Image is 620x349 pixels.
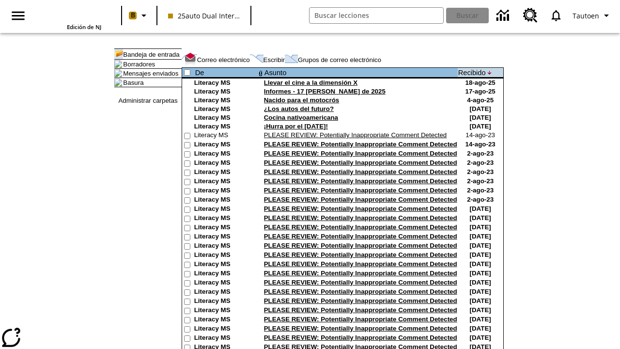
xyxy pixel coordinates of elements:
[114,49,123,59] img: folder_icon_pick.gif
[264,69,287,77] a: Asunto
[264,306,457,314] a: PLEASE REVIEW: Potentially Inappropriate Comment Detected
[123,51,179,58] a: Bandeja de entrada
[264,105,334,112] a: ¿Los autos del futuro?
[194,196,257,205] td: Literacy MS
[194,233,257,242] td: Literacy MS
[470,325,491,332] nobr: [DATE]
[470,223,491,231] nobr: [DATE]
[194,334,257,343] td: Literacy MS
[114,79,122,86] img: folder_icon.gif
[264,242,457,249] a: PLEASE REVIEW: Potentially Inappropriate Comment Detected
[491,2,517,29] a: Centro de información
[264,159,457,166] a: PLEASE REVIEW: Potentially Inappropriate Comment Detected
[194,141,257,150] td: Literacy MS
[67,23,101,31] span: Edición de NJ
[470,105,491,112] nobr: [DATE]
[4,1,32,30] button: Abrir el menú lateral
[264,168,457,175] a: PLEASE REVIEW: Potentially Inappropriate Comment Detected
[264,177,457,185] a: PLEASE REVIEW: Potentially Inappropriate Comment Detected
[264,196,457,203] a: PLEASE REVIEW: Potentially Inappropriate Comment Detected
[470,260,491,268] nobr: [DATE]
[194,251,257,260] td: Literacy MS
[310,8,443,23] input: Buscar campo
[467,159,494,166] nobr: 2-ago-23
[194,205,257,214] td: Literacy MS
[467,177,494,185] nobr: 2-ago-23
[470,288,491,295] nobr: [DATE]
[470,114,491,121] nobr: [DATE]
[569,7,616,24] button: Perfil/Configuración
[194,214,257,223] td: Literacy MS
[168,11,240,21] span: 25auto Dual International
[470,316,491,323] nobr: [DATE]
[123,61,155,68] a: Borradores
[194,316,257,325] td: Literacy MS
[264,131,447,139] a: PLEASE REVIEW: Potentially Inappropriate Comment Detected
[194,131,257,141] td: Literacy MS
[264,223,457,231] a: PLEASE REVIEW: Potentially Inappropriate Comment Detected
[114,60,122,68] img: folder_icon.gif
[264,214,457,222] a: PLEASE REVIEW: Potentially Inappropriate Comment Detected
[194,325,257,334] td: Literacy MS
[264,150,457,157] a: PLEASE REVIEW: Potentially Inappropriate Comment Detected
[573,11,599,21] span: Tautoen
[194,159,257,168] td: Literacy MS
[263,56,285,63] a: Escribir
[467,196,494,203] nobr: 2-ago-23
[194,260,257,270] td: Literacy MS
[470,279,491,286] nobr: [DATE]
[264,233,457,240] a: PLEASE REVIEW: Potentially Inappropriate Comment Detected
[38,3,101,31] div: Portada
[194,279,257,288] td: Literacy MS
[465,79,496,86] nobr: 18-ago-25
[194,79,257,88] td: Literacy MS
[465,131,495,139] nobr: 14-ago-23
[258,68,263,77] img: attach file
[543,3,569,28] a: Notificaciones
[470,251,491,258] nobr: [DATE]
[114,69,122,77] img: folder_icon.gif
[131,9,135,21] span: B
[194,297,257,306] td: Literacy MS
[264,88,386,95] a: Informes - 17 [PERSON_NAME] de 2025
[264,251,457,258] a: PLEASE REVIEW: Potentially Inappropriate Comment Detected
[470,205,491,212] nobr: [DATE]
[194,223,257,233] td: Literacy MS
[470,306,491,314] nobr: [DATE]
[470,233,491,240] nobr: [DATE]
[264,288,457,295] a: PLEASE REVIEW: Potentially Inappropriate Comment Detected
[467,187,494,194] nobr: 2-ago-23
[264,260,457,268] a: PLEASE REVIEW: Potentially Inappropriate Comment Detected
[194,177,257,187] td: Literacy MS
[194,114,257,123] td: Literacy MS
[194,288,257,297] td: Literacy MS
[264,205,457,212] a: PLEASE REVIEW: Potentially Inappropriate Comment Detected
[123,79,143,86] a: Basura
[197,56,250,63] a: Correo electrónico
[465,88,496,95] nobr: 17-ago-25
[470,297,491,304] nobr: [DATE]
[264,79,357,86] a: Llevar el cine a la dimensión X
[470,123,491,130] nobr: [DATE]
[470,334,491,341] nobr: [DATE]
[194,96,257,105] td: Literacy MS
[517,2,543,29] a: Centro de recursos, Se abrirá en una pestaña nueva.
[194,270,257,279] td: Literacy MS
[264,123,328,130] a: ¡Hurra por el [DATE]!
[467,96,494,104] nobr: 4-ago-25
[264,114,338,121] a: Cocina nativoamericana
[195,69,204,77] a: De
[264,316,457,323] a: PLEASE REVIEW: Potentially Inappropriate Comment Detected
[264,187,457,194] a: PLEASE REVIEW: Potentially Inappropriate Comment Detected
[125,7,154,24] button: Boost El color de la clase es melocotón. Cambiar el color de la clase.
[458,69,486,77] a: Recibido
[123,70,178,77] a: Mensajes enviados
[298,56,381,63] a: Grupos de correo electrónico
[264,96,340,104] a: Nacido para el motocrós
[465,141,496,148] nobr: 14-ago-23
[488,71,492,75] img: arrow_down.gif
[264,279,457,286] a: PLEASE REVIEW: Potentially Inappropriate Comment Detected
[194,242,257,251] td: Literacy MS
[194,105,257,114] td: Literacy MS
[194,306,257,316] td: Literacy MS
